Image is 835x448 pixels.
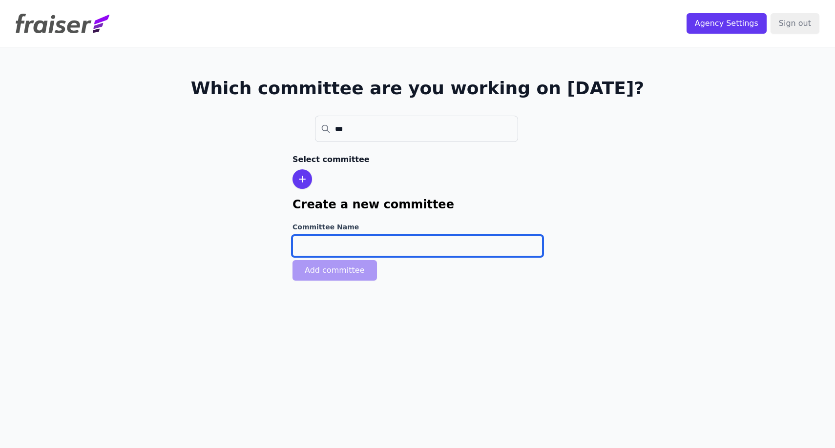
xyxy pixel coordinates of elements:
label: Committee Name [292,222,543,232]
h3: Select committee [292,154,543,165]
h1: Create a new committee [292,197,543,212]
img: Fraiser Logo [16,14,109,33]
input: Sign out [771,13,819,34]
h1: Which committee are you working on [DATE]? [191,79,645,98]
input: Agency Settings [687,13,767,34]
